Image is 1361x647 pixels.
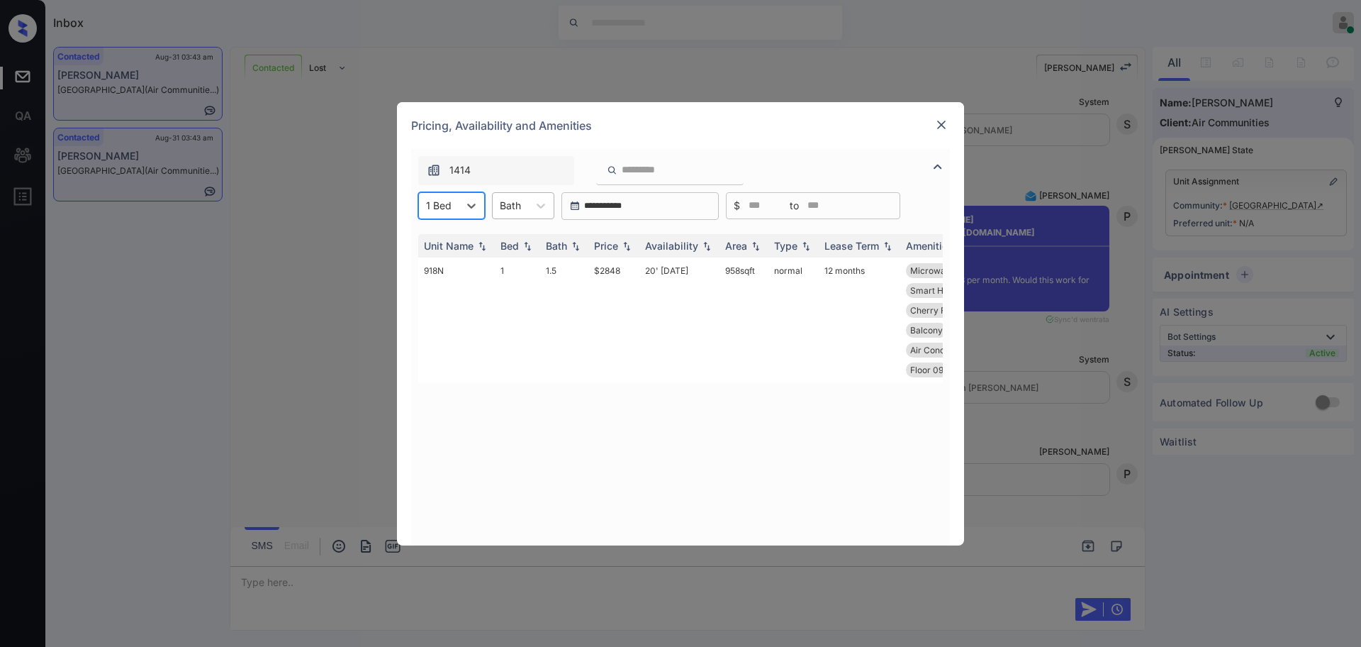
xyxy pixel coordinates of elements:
img: icon-zuma [427,163,441,177]
span: Air Conditioner [910,345,970,355]
img: sorting [520,240,534,250]
span: Cherry Finish C... [910,305,979,316]
div: Unit Name [424,240,474,252]
div: Area [725,240,747,252]
span: Floor 09 [910,365,943,375]
td: 1.5 [540,258,588,383]
div: Bath [546,240,567,252]
span: to [790,198,799,214]
img: sorting [749,240,763,250]
div: Availability [645,240,698,252]
img: sorting [880,240,895,250]
img: icon-zuma [929,158,946,175]
div: Pricing, Availability and Amenities [397,102,964,149]
span: Microwave [910,265,956,276]
span: Balcony [910,325,943,336]
span: 1414 [449,162,471,178]
div: Type [774,240,797,252]
div: Amenities [906,240,953,252]
td: $2848 [588,258,639,383]
div: Bed [500,240,519,252]
div: Price [594,240,618,252]
td: 12 months [819,258,900,383]
img: sorting [700,240,714,250]
img: sorting [799,240,813,250]
td: 20' [DATE] [639,258,719,383]
img: icon-zuma [607,164,617,177]
img: sorting [620,240,634,250]
img: sorting [569,240,583,250]
img: sorting [475,240,489,250]
td: 1 [495,258,540,383]
span: Smart Home Door... [910,285,989,296]
span: $ [734,198,740,214]
div: Lease Term [824,240,879,252]
td: 918N [418,258,495,383]
td: 958 sqft [719,258,768,383]
td: normal [768,258,819,383]
img: close [934,118,948,132]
